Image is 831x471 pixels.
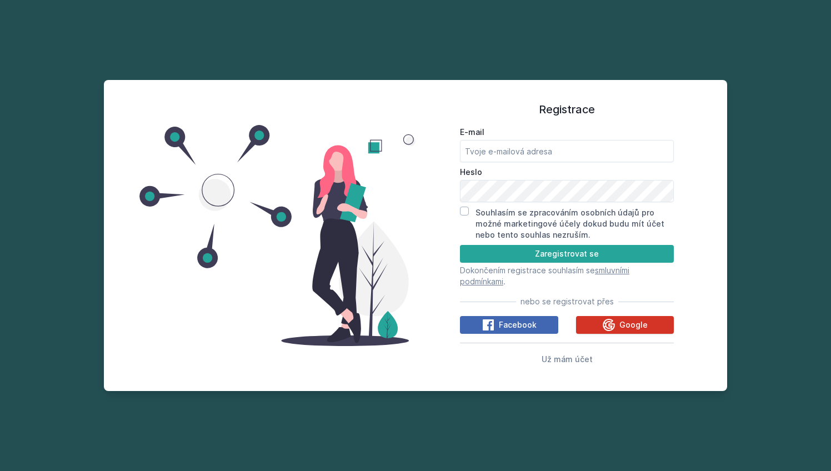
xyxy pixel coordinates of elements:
label: Heslo [460,167,674,178]
button: Google [576,316,674,334]
p: Dokončením registrace souhlasím se . [460,265,674,287]
button: Facebook [460,316,558,334]
span: Facebook [499,319,537,330]
span: Google [619,319,648,330]
button: Zaregistrovat se [460,245,674,263]
button: Už mám účet [542,352,593,365]
input: Tvoje e-mailová adresa [460,140,674,162]
h1: Registrace [460,101,674,118]
span: nebo se registrovat přes [520,296,614,307]
label: Souhlasím se zpracováním osobních údajů pro možné marketingové účely dokud budu mít účet nebo ten... [475,208,664,239]
span: Už mám účet [542,354,593,364]
label: E-mail [460,127,674,138]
